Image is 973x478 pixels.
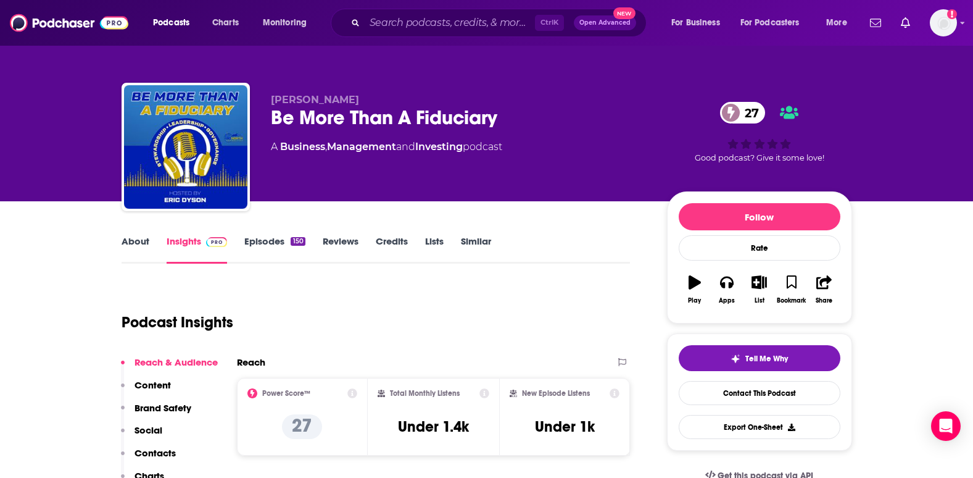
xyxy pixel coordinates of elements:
[254,13,323,33] button: open menu
[262,389,310,398] h2: Power Score™
[212,14,239,31] span: Charts
[263,14,307,31] span: Monitoring
[415,141,463,153] a: Investing
[719,297,735,304] div: Apps
[135,379,171,391] p: Content
[745,354,788,364] span: Tell Me Why
[579,20,631,26] span: Open Advanced
[743,267,775,312] button: List
[121,447,176,470] button: Contacts
[865,12,886,33] a: Show notifications dropdown
[10,11,128,35] img: Podchaser - Follow, Share and Rate Podcasts
[122,313,233,332] h1: Podcast Insights
[535,417,595,436] h3: Under 1k
[122,235,149,264] a: About
[740,14,800,31] span: For Podcasters
[153,14,189,31] span: Podcasts
[613,7,636,19] span: New
[327,141,396,153] a: Management
[144,13,205,33] button: open menu
[755,297,764,304] div: List
[282,414,322,439] p: 27
[365,13,535,33] input: Search podcasts, credits, & more...
[376,235,408,264] a: Credits
[930,9,957,36] img: User Profile
[280,141,325,153] a: Business
[291,237,305,246] div: 150
[237,356,265,368] h2: Reach
[688,297,701,304] div: Play
[124,85,247,209] img: Be More Than A Fiduciary
[671,14,720,31] span: For Business
[135,447,176,459] p: Contacts
[325,141,327,153] span: ,
[826,14,847,31] span: More
[121,402,191,425] button: Brand Safety
[574,15,636,30] button: Open AdvancedNew
[535,15,564,31] span: Ctrl K
[167,235,228,264] a: InsightsPodchaser Pro
[390,389,460,398] h2: Total Monthly Listens
[816,297,832,304] div: Share
[931,411,961,441] div: Open Intercom Messenger
[808,267,840,312] button: Share
[244,235,305,264] a: Episodes150
[135,402,191,414] p: Brand Safety
[818,13,863,33] button: open menu
[121,424,162,447] button: Social
[679,345,840,371] button: tell me why sparkleTell Me Why
[667,94,852,170] div: 27Good podcast? Give it some love!
[425,235,444,264] a: Lists
[135,424,162,436] p: Social
[204,13,246,33] a: Charts
[777,297,806,304] div: Bookmark
[121,356,218,379] button: Reach & Audience
[461,235,491,264] a: Similar
[732,102,765,124] span: 27
[896,12,915,33] a: Show notifications dropdown
[135,356,218,368] p: Reach & Audience
[731,354,740,364] img: tell me why sparkle
[695,153,824,162] span: Good podcast? Give it some love!
[679,267,711,312] button: Play
[271,140,502,154] div: A podcast
[398,417,469,436] h3: Under 1.4k
[679,415,840,439] button: Export One-Sheet
[947,9,957,19] svg: Add a profile image
[679,203,840,230] button: Follow
[271,94,359,106] span: [PERSON_NAME]
[930,9,957,36] button: Show profile menu
[522,389,590,398] h2: New Episode Listens
[206,237,228,247] img: Podchaser Pro
[121,379,171,402] button: Content
[679,381,840,405] a: Contact This Podcast
[711,267,743,312] button: Apps
[323,235,358,264] a: Reviews
[930,9,957,36] span: Logged in as nshort92
[663,13,735,33] button: open menu
[396,141,415,153] span: and
[720,102,765,124] a: 27
[679,235,840,261] div: Rate
[342,9,658,37] div: Search podcasts, credits, & more...
[732,13,818,33] button: open menu
[776,267,808,312] button: Bookmark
